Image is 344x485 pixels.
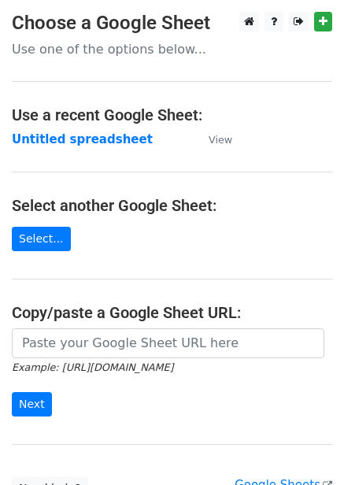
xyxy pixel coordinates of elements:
p: Use one of the options below... [12,41,332,57]
h4: Select another Google Sheet: [12,196,332,215]
h4: Copy/paste a Google Sheet URL: [12,303,332,322]
a: Select... [12,227,71,251]
a: Untitled spreadsheet [12,132,153,146]
small: View [209,134,232,146]
input: Next [12,392,52,417]
small: Example: [URL][DOMAIN_NAME] [12,361,173,373]
h4: Use a recent Google Sheet: [12,106,332,124]
input: Paste your Google Sheet URL here [12,328,324,358]
h3: Choose a Google Sheet [12,12,332,35]
a: View [193,132,232,146]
